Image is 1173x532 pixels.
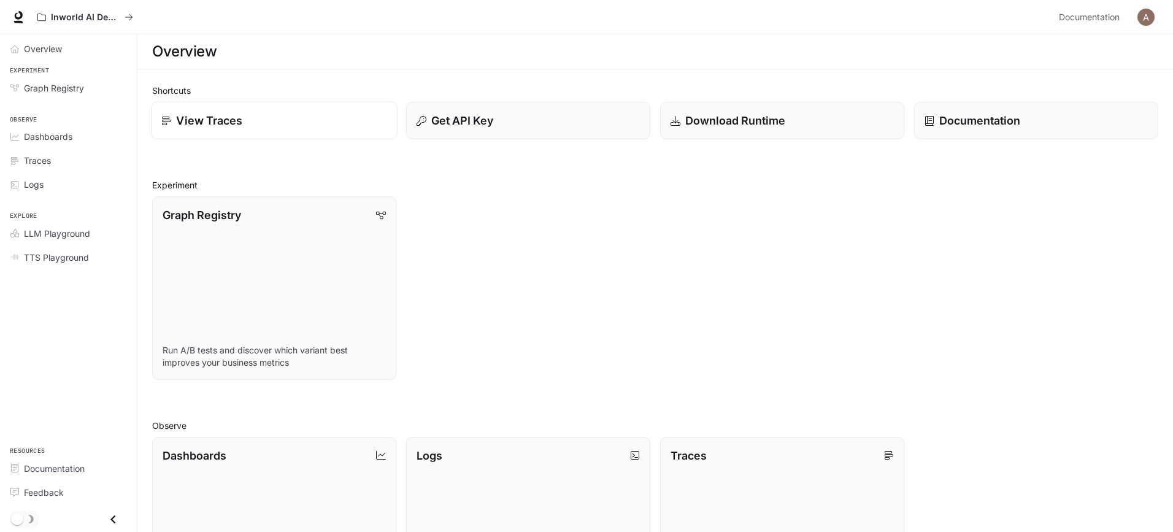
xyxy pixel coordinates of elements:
[5,223,132,244] a: LLM Playground
[660,102,904,139] a: Download Runtime
[1137,9,1155,26] img: User avatar
[5,126,132,147] a: Dashboards
[24,42,62,55] span: Overview
[24,154,51,167] span: Traces
[671,447,707,464] p: Traces
[152,84,1158,97] h2: Shortcuts
[5,458,132,479] a: Documentation
[5,174,132,195] a: Logs
[152,179,1158,191] h2: Experiment
[51,12,120,23] p: Inworld AI Demos
[5,247,132,268] a: TTS Playground
[1054,5,1129,29] a: Documentation
[5,482,132,503] a: Feedback
[24,251,89,264] span: TTS Playground
[163,207,241,223] p: Graph Registry
[176,112,242,129] p: View Traces
[24,227,90,240] span: LLM Playground
[914,102,1158,139] a: Documentation
[24,462,85,475] span: Documentation
[24,486,64,499] span: Feedback
[24,178,44,191] span: Logs
[99,507,127,532] button: Close drawer
[24,82,84,94] span: Graph Registry
[417,447,442,464] p: Logs
[163,344,386,369] p: Run A/B tests and discover which variant best improves your business metrics
[5,150,132,171] a: Traces
[163,447,226,464] p: Dashboards
[152,39,217,64] h1: Overview
[685,112,785,129] p: Download Runtime
[1134,5,1158,29] button: User avatar
[406,102,650,139] button: Get API Key
[1059,10,1120,25] span: Documentation
[32,5,139,29] button: All workspaces
[431,112,493,129] p: Get API Key
[24,130,72,143] span: Dashboards
[152,419,1158,432] h2: Observe
[939,112,1020,129] p: Documentation
[152,196,396,380] a: Graph RegistryRun A/B tests and discover which variant best improves your business metrics
[5,77,132,99] a: Graph Registry
[5,38,132,60] a: Overview
[151,102,398,140] a: View Traces
[11,512,23,525] span: Dark mode toggle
